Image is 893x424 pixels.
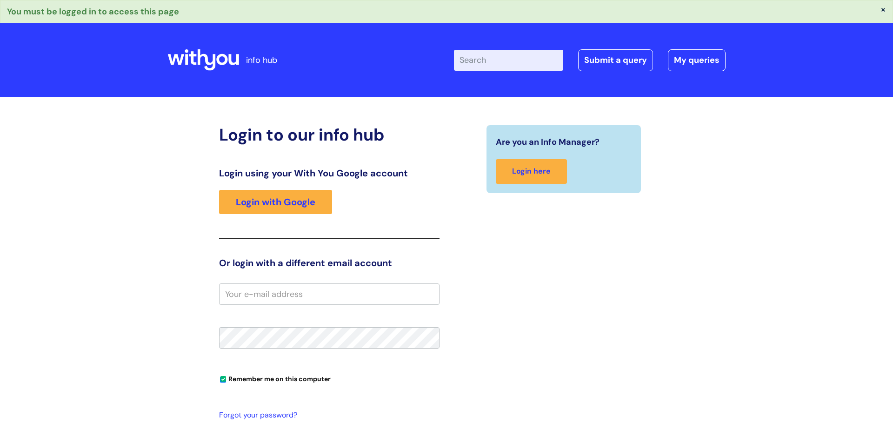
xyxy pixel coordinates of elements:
[220,377,226,383] input: Remember me on this computer
[219,283,440,305] input: Your e-mail address
[219,190,332,214] a: Login with Google
[496,159,567,184] a: Login here
[578,49,653,71] a: Submit a query
[496,135,600,149] span: Are you an Info Manager?
[880,5,886,13] button: ×
[219,371,440,386] div: You can uncheck this option if you're logging in from a shared device
[454,50,563,70] input: Search
[668,49,726,71] a: My queries
[219,125,440,145] h2: Login to our info hub
[219,373,331,383] label: Remember me on this computer
[219,257,440,269] h3: Or login with a different email account
[219,168,440,179] h3: Login using your With You Google account
[246,53,277,67] p: info hub
[219,409,435,422] a: Forgot your password?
